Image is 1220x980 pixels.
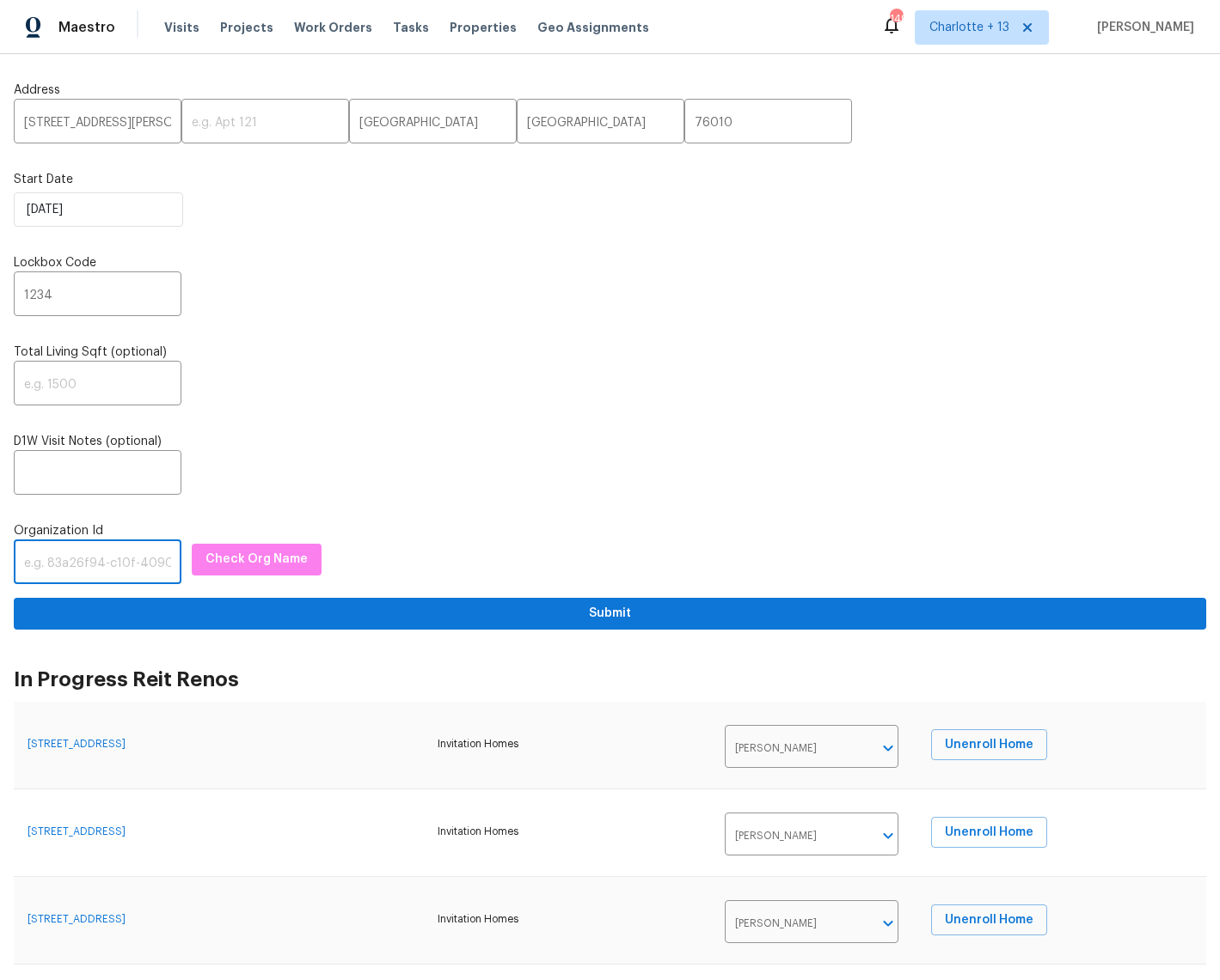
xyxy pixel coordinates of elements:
[14,671,1206,688] h2: In Progress Reit Renos
[876,736,900,760] button: Open
[890,10,902,27] div: 149
[14,544,181,584] input: e.g. 83a26f94-c10f-4090-9774-6139d7b9c16c
[14,82,1206,99] label: Address
[1090,19,1194,36] span: [PERSON_NAME]
[14,433,1206,450] label: D1W Visit Notes (optional)
[192,544,322,575] button: Check Org Name
[517,103,684,143] input: e.g. GA
[28,826,126,837] a: [STREET_ADDRESS]
[164,19,199,36] span: Visits
[450,19,517,36] span: Properties
[349,103,517,143] input: e.g. Atlanta
[14,103,181,143] input: e.g. 123 Main St
[28,603,1192,624] span: Submit
[14,254,1206,271] label: Lockbox Code
[14,522,1206,539] label: Organization Id
[876,911,900,935] button: Open
[14,276,181,316] input: e.g. 5341
[14,365,181,405] input: e.g. 1500
[537,19,649,36] span: Geo Assignments
[220,19,273,36] span: Projects
[945,734,1033,756] span: Unenroll Home
[876,824,900,848] button: Open
[28,739,126,749] a: [STREET_ADDRESS]
[424,788,711,876] td: Invitation Homes
[393,21,429,33] span: Tasks
[294,19,372,36] span: Work Orders
[14,344,1206,361] label: Total Living Sqft (optional)
[205,549,308,570] span: Check Org Name
[424,876,711,964] td: Invitation Homes
[181,103,349,143] input: e.g. Apt 121
[424,702,711,789] td: Invitation Homes
[14,598,1206,630] button: Submit
[58,19,115,36] span: Maestro
[14,171,1206,188] label: Start Date
[931,817,1047,849] button: Unenroll Home
[684,103,852,143] input: e.g. 30066
[945,822,1033,843] span: Unenroll Home
[931,904,1047,936] button: Unenroll Home
[28,914,126,924] a: [STREET_ADDRESS]
[931,729,1047,761] button: Unenroll Home
[945,910,1033,931] span: Unenroll Home
[929,19,1009,36] span: Charlotte + 13
[14,192,183,227] input: M/D/YYYY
